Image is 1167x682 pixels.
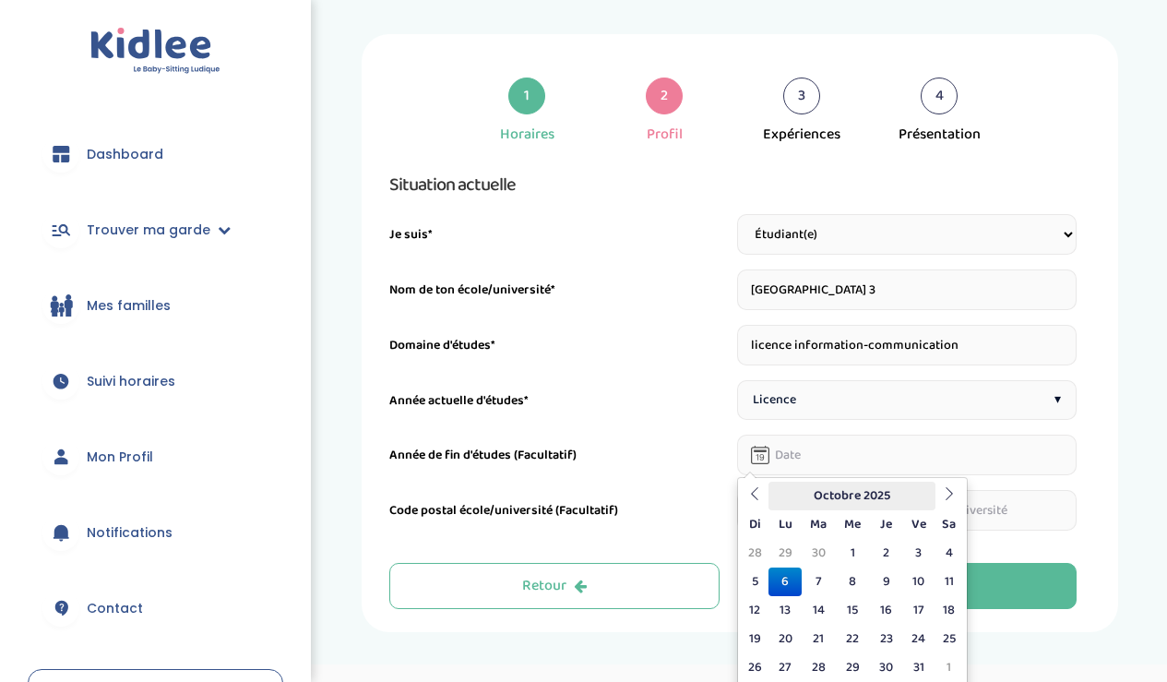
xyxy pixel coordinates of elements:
[389,446,577,465] label: Année de fin d'études (Facultatif)
[902,625,935,653] td: 24
[870,539,902,568] td: 2
[87,599,143,618] span: Contact
[763,124,840,146] div: Expériences
[742,539,769,568] td: 28
[768,596,801,625] td: 13
[737,269,1078,310] input: Indique le nom de ton école/université
[768,539,801,568] td: 29
[921,78,958,114] div: 4
[522,576,587,597] div: Retour
[87,221,210,240] span: Trouver ma garde
[836,510,870,539] th: Me
[935,510,963,539] th: Sa
[802,539,836,568] td: 30
[28,424,283,490] a: Mon Profil
[802,653,836,682] td: 28
[742,596,769,625] td: 12
[902,568,935,596] td: 10
[870,596,902,625] td: 16
[737,325,1078,365] input: Indique ton domaine d'études
[87,448,153,467] span: Mon Profil
[768,625,801,653] td: 20
[389,281,555,300] label: Nom de ton école/université*
[389,225,433,245] label: Je suis*
[742,510,769,539] th: Di
[500,124,554,146] div: Horaires
[646,78,683,114] div: 2
[935,625,963,653] td: 25
[28,121,283,187] a: Dashboard
[902,653,935,682] td: 31
[742,653,769,682] td: 26
[87,296,171,316] span: Mes familles
[836,568,870,596] td: 8
[28,272,283,339] a: Mes familles
[1054,390,1061,410] span: ▾
[802,596,836,625] td: 14
[836,625,870,653] td: 22
[870,653,902,682] td: 30
[935,596,963,625] td: 18
[389,391,529,411] label: Année actuelle d'études*
[870,568,902,596] td: 9
[508,78,545,114] div: 1
[935,539,963,568] td: 4
[28,575,283,641] a: Contact
[389,170,1077,199] h3: Situation actuelle
[870,625,902,653] td: 23
[802,510,836,539] th: Ma
[742,568,769,596] td: 5
[935,568,963,596] td: 11
[742,625,769,653] td: 19
[783,78,820,114] div: 3
[90,28,220,75] img: logo.svg
[737,435,1078,475] input: Date
[802,625,836,653] td: 21
[935,653,963,682] td: 1
[389,336,495,355] label: Domaine d'études*
[389,563,720,609] button: Retour
[28,197,283,263] a: Trouver ma garde
[768,653,801,682] td: 27
[802,568,836,596] td: 7
[768,482,935,510] th: Octobre 2025
[28,499,283,566] a: Notifications
[899,124,981,146] div: Présentation
[87,145,163,164] span: Dashboard
[870,510,902,539] th: Je
[836,653,870,682] td: 29
[28,348,283,414] a: Suivi horaires
[647,124,683,146] div: Profil
[768,510,801,539] th: Lu
[87,372,175,391] span: Suivi horaires
[902,510,935,539] th: Ve
[836,596,870,625] td: 15
[836,539,870,568] td: 1
[902,539,935,568] td: 3
[768,568,801,596] td: 6
[389,501,618,520] label: Code postal école/université (Facultatif)
[902,596,935,625] td: 17
[87,523,173,543] span: Notifications
[753,390,796,410] span: Licence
